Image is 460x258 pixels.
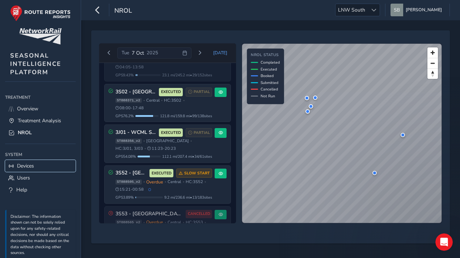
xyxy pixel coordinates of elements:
span: Cancelled [261,86,278,92]
span: 112.1 mi / 207.4 mi • 34 / 61 sites [162,154,212,159]
span: • [183,180,184,184]
a: NROL [5,127,76,139]
span: SEASONAL INTELLIGENCE PLATFORM [10,51,61,76]
span: HC: 3S02 [164,98,181,103]
span: EXECUTED [161,130,181,136]
h3: 3S53 - [GEOGRAPHIC_DATA] (2025) [115,211,183,217]
span: Central [168,220,181,225]
p: Disclaimer: The information shown can not be solely relied upon for any safety-related decisions,... [10,214,72,257]
span: 2025 [147,50,158,56]
span: Tue [122,50,129,56]
span: PARTIAL [194,89,210,95]
span: Executed [261,67,277,72]
span: GPS 9.43 % [115,72,134,78]
span: HC: 3S53 [186,220,203,225]
h3: 3J01 - WCML South & DC Lines [115,130,157,136]
button: Zoom out [427,58,438,68]
span: Completed [261,60,280,65]
button: Today [208,47,232,58]
div: System [5,149,76,160]
span: GPS 76.2 % [115,113,134,119]
span: Submitted [261,80,278,85]
span: EXECUTED [152,170,172,176]
span: • [165,180,166,184]
span: Not Run [261,93,275,99]
span: SLOW START [184,170,210,176]
span: GPS 54.08 % [115,154,136,159]
span: CANCELLED [188,211,210,217]
span: Overdue [146,219,163,225]
span: ST888371_v2 [115,98,142,103]
span: Overdue [146,179,163,185]
span: • [183,98,185,102]
span: • [143,180,145,184]
span: ST888505_v2 [115,179,142,185]
span: ST888356_v2 [115,139,142,144]
button: Next day [194,48,206,58]
span: 9.2 mi / 236.6 mi • 13 / 183 sites [164,195,212,200]
button: [PERSON_NAME] [391,4,444,16]
span: 15:21 - 00:58 [115,187,144,192]
span: [PERSON_NAME] [406,4,442,16]
span: • [143,98,145,102]
h4: NROL Status [251,53,280,58]
span: [DATE] [213,50,227,56]
span: Users [17,174,30,181]
span: Treatment Analysis [18,117,61,124]
iframe: Intercom live chat [435,233,453,251]
div: Treatment [5,92,76,103]
img: rr logo [10,5,71,21]
span: Overview [17,105,38,112]
a: Devices [5,160,76,172]
a: Help [5,184,76,196]
span: Central [146,98,160,103]
span: EXECUTED [161,89,181,95]
a: Treatment Analysis [5,115,76,127]
span: Help [16,186,27,193]
span: GPS 3.89 % [115,195,134,200]
span: 23.1 mi / 245.2 mi • 29 / 152 sites [162,72,212,78]
span: • [143,139,145,143]
span: Booked [261,73,274,79]
span: 121.8 mi / 159.8 mi • 99 / 138 sites [160,113,212,119]
span: ST888565_v2 [115,220,142,225]
canvas: Map [242,44,442,223]
h3: 3S52 - [GEOGRAPHIC_DATA] (2025) [115,170,147,176]
span: • [165,220,166,224]
span: 08:00 - 17:48 [115,105,144,111]
span: 11:23 - 20:23 [147,146,176,151]
span: • [190,139,192,143]
img: diamond-layout [391,4,403,16]
h3: 3S02 - [GEOGRAPHIC_DATA] (2025) [115,89,157,95]
a: Overview [5,103,76,115]
span: • [183,220,184,224]
span: HC: 3S52 [186,179,203,185]
button: Previous day [103,48,115,58]
span: • [143,220,145,224]
span: NROL [114,6,132,16]
span: LNW South [335,4,368,16]
span: 7 Oct [132,50,144,56]
span: [GEOGRAPHIC_DATA] [146,138,189,144]
span: 04:05 - 13:58 [115,64,144,70]
span: Central [168,179,181,185]
span: • [204,220,206,224]
span: • [161,98,163,102]
span: NROL [18,129,32,136]
span: HC: 3J01, 3J03 [115,146,143,151]
a: Users [5,172,76,184]
button: Reset bearing to north [427,68,438,79]
button: Zoom in [427,47,438,58]
span: Devices [17,162,34,169]
span: PARTIAL [194,130,210,136]
span: • [204,180,206,184]
span: • [144,147,146,151]
img: customer logo [19,28,62,45]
